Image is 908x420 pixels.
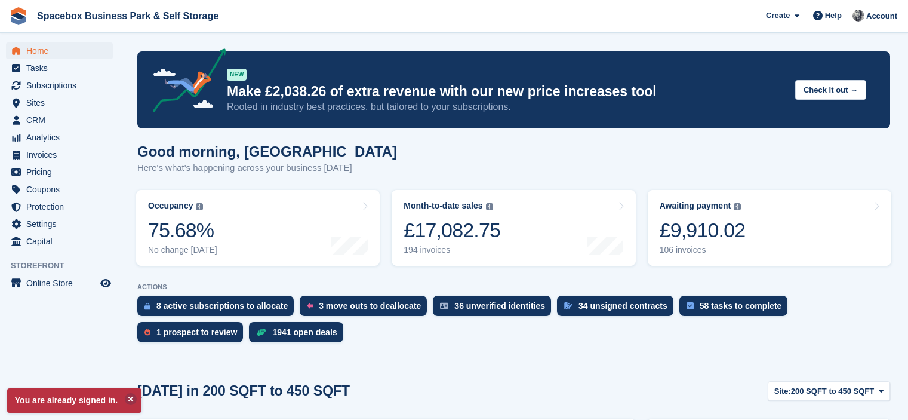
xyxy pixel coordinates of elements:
img: contract_signature_icon-13c848040528278c33f63329250d36e43548de30e8caae1d1a13099fd9432cc5.svg [564,302,572,309]
a: menu [6,129,113,146]
span: 200 SQFT to 450 SQFT [791,385,874,397]
a: menu [6,164,113,180]
a: menu [6,146,113,163]
div: 1 prospect to review [156,327,237,337]
span: Capital [26,233,98,250]
a: 1941 open deals [249,322,349,348]
div: 106 invoices [660,245,746,255]
p: Make £2,038.26 of extra revenue with our new price increases tool [227,83,786,100]
div: Month-to-date sales [404,201,482,211]
div: NEW [227,69,247,81]
div: £9,910.02 [660,218,746,243]
a: menu [6,216,113,232]
img: icon-info-grey-7440780725fd019a000dd9b08b2336e03edf1995a4989e88bcd33f0948082b44.svg [734,203,741,210]
p: Here's what's happening across your business [DATE] [137,161,397,175]
span: Invoices [26,146,98,163]
a: 34 unsigned contracts [557,296,679,322]
div: 194 invoices [404,245,500,255]
a: menu [6,60,113,76]
span: Help [825,10,842,22]
img: task-75834270c22a3079a89374b754ae025e5fb1db73e45f91037f5363f120a921f8.svg [687,302,694,309]
a: menu [6,275,113,292]
div: No change [DATE] [148,245,217,255]
img: active_subscription_to_allocate_icon-d502201f5373d7db506a760aba3b589e785aa758c864c3986d89f69b8ff3... [144,302,150,310]
a: 58 tasks to complete [679,296,794,322]
div: Awaiting payment [660,201,731,211]
div: Occupancy [148,201,193,211]
img: icon-info-grey-7440780725fd019a000dd9b08b2336e03edf1995a4989e88bcd33f0948082b44.svg [196,203,203,210]
img: verify_identity-adf6edd0f0f0b5bbfe63781bf79b02c33cf7c696d77639b501bdc392416b5a36.svg [440,302,448,309]
span: Coupons [26,181,98,198]
p: ACTIONS [137,283,890,291]
a: 36 unverified identities [433,296,557,322]
span: Pricing [26,164,98,180]
span: Site: [774,385,791,397]
span: Analytics [26,129,98,146]
button: Site: 200 SQFT to 450 SQFT [768,381,890,401]
a: menu [6,198,113,215]
a: Occupancy 75.68% No change [DATE] [136,190,380,266]
h2: [DATE] in 200 SQFT to 450 SQFT [137,383,350,399]
div: 34 unsigned contracts [578,301,667,311]
p: You are already signed in. [7,388,141,413]
a: menu [6,42,113,59]
p: Rooted in industry best practices, but tailored to your subscriptions. [227,100,786,114]
span: Storefront [11,260,119,272]
span: Online Store [26,275,98,292]
img: prospect-51fa495bee0391a8d652442698ab0144808aea92771e9ea1ae160a38d050c398.svg [144,329,150,336]
img: move_outs_to_deallocate_icon-f764333ba52eb49d3ac5e1228854f67142a1ed5810a6f6cc68b1a99e826820c5.svg [307,302,313,309]
div: 75.68% [148,218,217,243]
span: Protection [26,198,98,215]
a: menu [6,112,113,128]
span: Account [866,10,897,22]
a: menu [6,233,113,250]
a: menu [6,94,113,111]
span: Settings [26,216,98,232]
a: Spacebox Business Park & Self Storage [32,6,223,26]
div: 3 move outs to deallocate [319,301,421,311]
a: menu [6,77,113,94]
span: Home [26,42,98,59]
a: Preview store [99,276,113,290]
div: £17,082.75 [404,218,500,243]
div: 58 tasks to complete [700,301,782,311]
span: CRM [26,112,98,128]
img: stora-icon-8386f47178a22dfd0bd8f6a31ec36ba5ce8667c1dd55bd0f319d3a0aa187defe.svg [10,7,27,25]
img: SUDIPTA VIRMANI [852,10,864,22]
div: 36 unverified identities [454,301,545,311]
a: 3 move outs to deallocate [300,296,433,322]
img: deal-1b604bf984904fb50ccaf53a9ad4b4a5d6e5aea283cecdc64d6e3604feb123c2.svg [256,328,266,336]
button: Check it out → [795,80,866,100]
a: Month-to-date sales £17,082.75 194 invoices [392,190,635,266]
span: Tasks [26,60,98,76]
div: 1941 open deals [272,327,337,337]
a: 1 prospect to review [137,322,249,348]
div: 8 active subscriptions to allocate [156,301,288,311]
h1: Good morning, [GEOGRAPHIC_DATA] [137,143,397,160]
a: Awaiting payment £9,910.02 106 invoices [648,190,891,266]
span: Create [766,10,790,22]
img: price-adjustments-announcement-icon-8257ccfd72463d97f412b2fc003d46551f7dbcb40ab6d574587a9cd5c0d94... [143,48,226,117]
a: menu [6,181,113,198]
span: Sites [26,94,98,111]
img: icon-info-grey-7440780725fd019a000dd9b08b2336e03edf1995a4989e88bcd33f0948082b44.svg [486,203,493,210]
span: Subscriptions [26,77,98,94]
a: 8 active subscriptions to allocate [137,296,300,322]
